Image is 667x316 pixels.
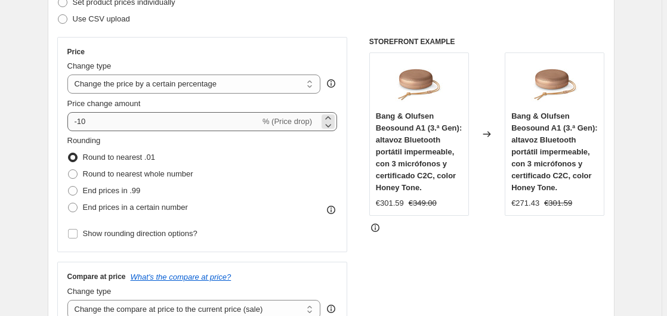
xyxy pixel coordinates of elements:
span: Bang & Olufsen Beosound A1 (3.ª Gen): altavoz Bluetooth portátil impermeable, con 3 micrófonos y ... [376,111,462,192]
strike: €301.59 [544,197,572,209]
span: Show rounding direction options? [83,229,197,238]
span: Price change amount [67,99,141,108]
span: % (Price drop) [263,117,312,126]
button: What's the compare at price? [131,272,231,281]
span: Rounding [67,136,101,145]
span: End prices in a certain number [83,203,188,212]
h3: Price [67,47,85,57]
span: Change type [67,287,112,296]
span: Use CSV upload [73,14,130,23]
div: €301.59 [376,197,404,209]
span: Round to nearest .01 [83,153,155,162]
span: Change type [67,61,112,70]
h3: Compare at price [67,272,126,281]
div: help [325,303,337,315]
div: help [325,78,337,89]
span: Bang & Olufsen Beosound A1 (3.ª Gen): altavoz Bluetooth portátil impermeable, con 3 micrófonos y ... [511,111,597,192]
span: Round to nearest whole number [83,169,193,178]
img: 71npSNyQ3oL_80x.jpg [395,59,443,107]
strike: €349.00 [409,197,437,209]
img: 71npSNyQ3oL_80x.jpg [531,59,579,107]
div: €271.43 [511,197,539,209]
span: End prices in .99 [83,186,141,195]
input: -15 [67,112,260,131]
h6: STOREFRONT EXAMPLE [369,37,605,47]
